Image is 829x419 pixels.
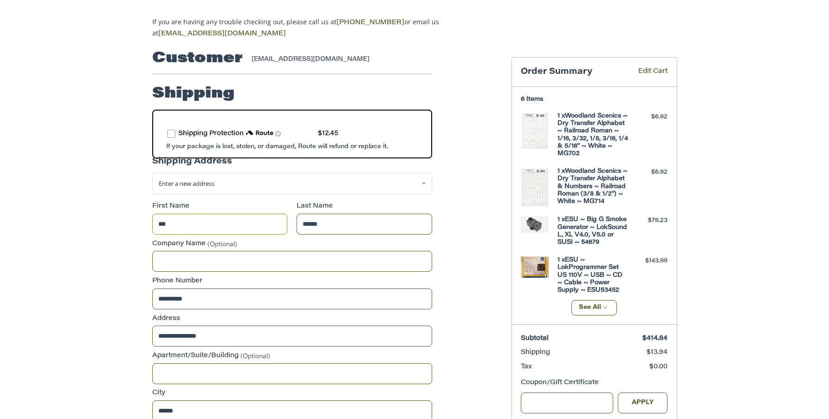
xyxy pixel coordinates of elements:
[521,378,667,388] div: Coupon/Gift Certificate
[152,388,432,398] label: City
[159,179,214,188] span: Enter a new address
[152,351,432,361] label: Apartment/Suite/Building
[618,393,668,413] button: Apply
[631,216,667,225] div: $78.23
[152,17,468,39] p: If you are having any trouble checking out, please call us at or email us at
[275,131,281,137] span: Learn more
[557,216,628,246] h4: 1 x ESU ~ Big G Smoke Generator ~ LokSound L, XL V4.0, V5.0 or SUSI ~ 54679
[297,202,432,211] label: Last Name
[557,168,628,205] h4: 1 x Woodland Scenics ~ Dry Transfer Alphabet & Numbers ~ Railroad Roman (3/8 & 1/2") ~ White ~ MG714
[642,335,667,342] span: $414.84
[152,276,432,286] label: Phone Number
[166,144,388,150] span: If your package is lost, stolen, or damaged, Route will refund or replace it.
[631,112,667,122] div: $6.92
[521,393,613,413] input: Gift Certificate or Coupon Code
[167,124,417,144] div: route shipping protection selector element
[631,168,667,177] div: $6.92
[571,300,617,315] button: See All
[152,49,243,68] h2: Customer
[152,314,432,324] label: Address
[337,20,404,26] a: [PHONE_NUMBER]
[158,31,286,37] a: [EMAIL_ADDRESS][DOMAIN_NAME]
[178,131,244,137] span: Shipping Protection
[521,335,549,342] span: Subtotal
[252,55,423,64] div: [EMAIL_ADDRESS][DOMAIN_NAME]
[521,96,667,103] h3: 6 Items
[625,67,667,78] a: Edit Cart
[152,156,232,173] legend: Shipping Address
[521,364,532,370] span: Tax
[152,239,432,249] label: Company Name
[557,256,628,294] h4: 1 x ESU ~ LokProgrammer Set US 110V ~ USB ~ CD ~ Cable ~ Power Supply ~ ESU53452
[152,173,432,194] a: Enter or select a different address
[318,129,338,139] div: $12.45
[557,112,628,158] h4: 1 x Woodland Scenics ~ Dry Transfer Alphabet ~ Railroad Roman ~ 1/16, 3/32, 1/8, 3/16, 1/4 & 5/16...
[647,349,667,356] span: $13.94
[521,67,625,78] h3: Order Summary
[152,202,288,211] label: First Name
[649,364,667,370] span: $0.00
[240,353,270,359] small: (Optional)
[521,349,550,356] span: Shipping
[631,256,667,266] div: $143.99
[207,241,237,247] small: (Optional)
[152,85,234,103] h2: Shipping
